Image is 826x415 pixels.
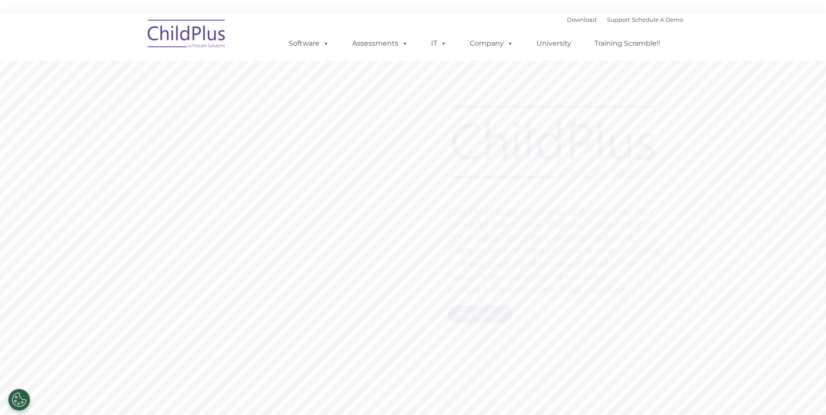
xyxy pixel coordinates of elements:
[461,35,522,52] a: Company
[422,35,455,52] a: IT
[448,205,664,297] rs-layer: ChildPlus is an all-in-one software solution for Head Start, EHS, Migrant, State Pre-K, or other ...
[567,16,597,23] a: Download
[607,16,630,23] a: Support
[586,35,669,52] a: Training Scramble!!
[528,35,580,52] a: University
[632,16,683,23] a: Schedule A Demo
[143,13,230,57] img: ChildPlus by Procare Solutions
[447,306,512,323] a: Get Started
[8,389,30,411] button: Cookies Settings
[280,35,338,52] a: Software
[567,16,683,23] font: |
[344,35,417,52] a: Assessments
